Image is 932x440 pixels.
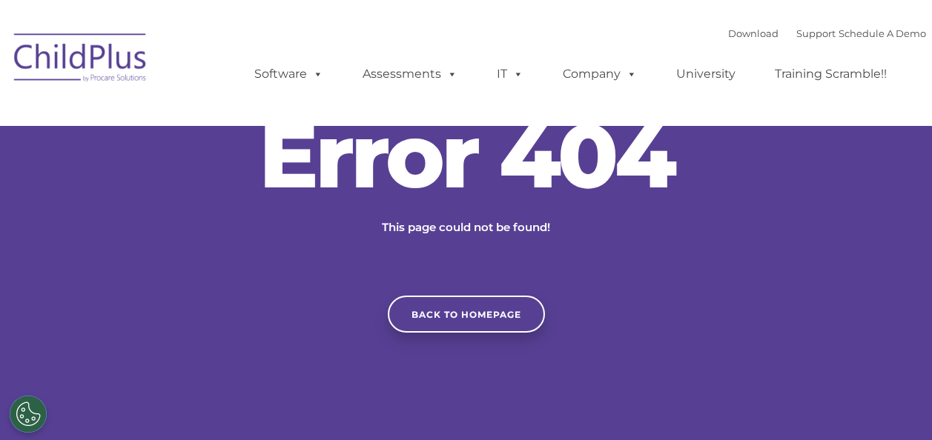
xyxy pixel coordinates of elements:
p: This page could not be found! [311,219,622,236]
a: Software [239,59,338,89]
a: IT [482,59,538,89]
h2: Error 404 [244,111,689,200]
img: ChildPlus by Procare Solutions [7,23,155,97]
button: Cookies Settings [10,396,47,433]
a: Back to homepage [388,296,545,333]
a: Schedule A Demo [839,27,926,39]
font: | [728,27,926,39]
a: Download [728,27,779,39]
a: Company [548,59,652,89]
a: University [661,59,750,89]
a: Assessments [348,59,472,89]
a: Training Scramble!! [760,59,902,89]
a: Support [796,27,836,39]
